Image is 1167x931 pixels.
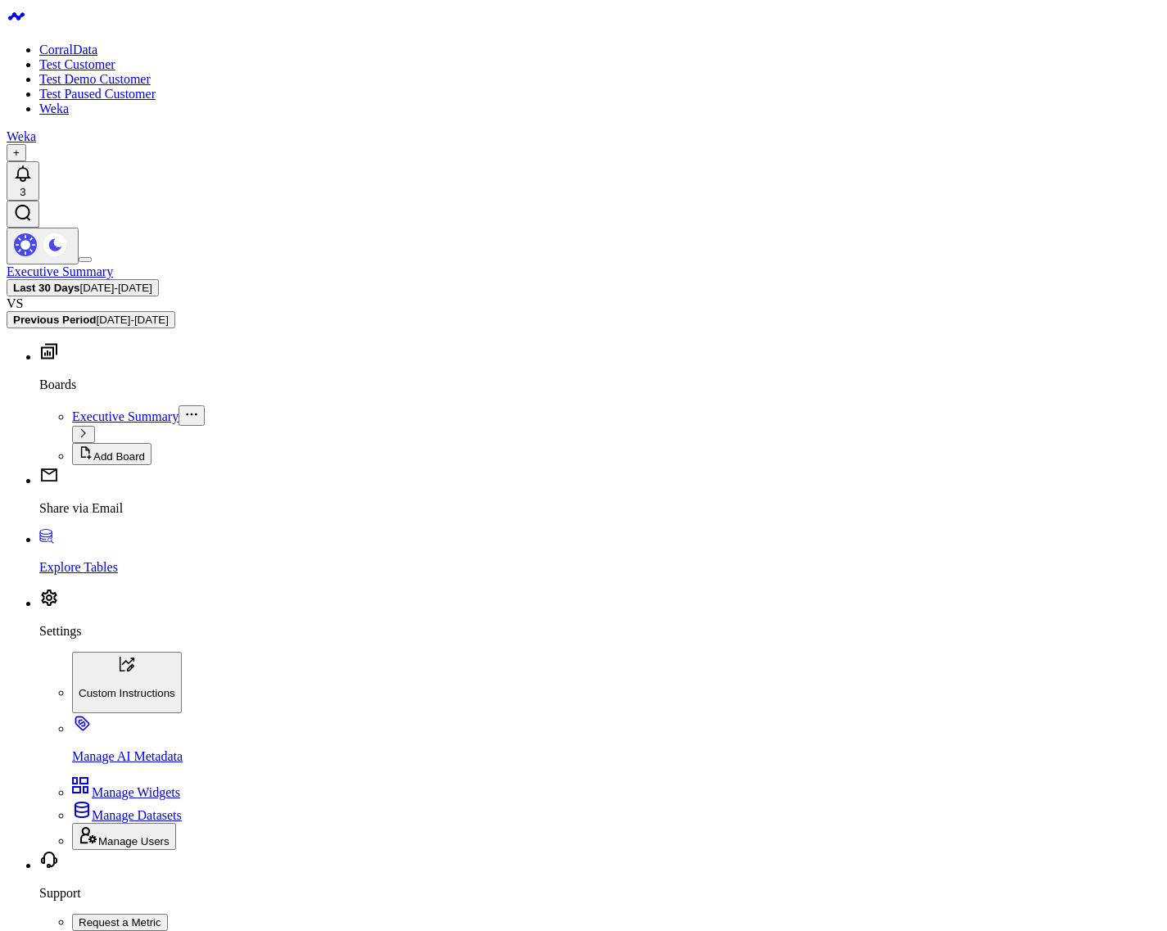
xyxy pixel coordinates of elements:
[80,282,152,294] span: [DATE] - [DATE]
[72,785,180,799] a: Manage Widgets
[7,144,26,161] button: +
[39,102,69,115] a: Weka
[7,129,36,143] a: Weka
[13,186,33,198] div: 3
[72,808,182,822] a: Manage Datasets
[39,57,115,71] a: Test Customer
[7,311,175,328] button: Previous Period[DATE]-[DATE]
[92,808,182,822] span: Manage Datasets
[39,532,1160,575] a: Explore Tables
[7,296,1160,311] div: VS
[72,409,179,423] a: Executive Summary
[39,72,151,86] a: Test Demo Customer
[39,560,1160,575] p: Explore Tables
[72,914,168,931] button: Request a Metric
[79,687,175,699] p: Custom Instructions
[7,264,113,278] a: Executive Summary
[7,279,159,296] button: Last 30 Days[DATE]-[DATE]
[72,443,152,465] button: Add Board
[92,785,180,799] span: Manage Widgets
[13,314,96,326] b: Previous Period
[39,501,1160,516] p: Share via Email
[72,749,1160,764] p: Manage AI Metadata
[72,721,1160,764] a: Manage AI Metadata
[39,43,97,56] a: CorralData
[72,823,176,850] button: Manage Users
[72,652,182,713] button: Custom Instructions
[98,835,170,847] span: Manage Users
[39,624,1160,639] p: Settings
[96,314,168,326] span: [DATE] - [DATE]
[7,161,39,201] button: 3
[13,282,80,294] b: Last 30 Days
[39,886,1160,901] p: Support
[39,377,1160,392] p: Boards
[39,87,156,101] a: Test Paused Customer
[13,147,20,159] span: +
[7,201,39,228] button: Open search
